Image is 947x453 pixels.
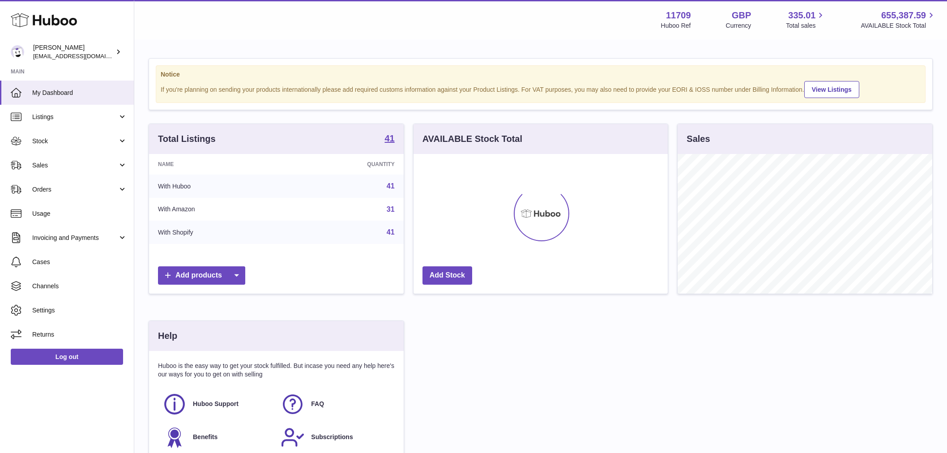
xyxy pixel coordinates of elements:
[384,134,394,143] strong: 41
[387,182,395,190] a: 41
[422,266,472,285] a: Add Stock
[861,9,936,30] a: 655,387.59 AVAILABLE Stock Total
[32,185,118,194] span: Orders
[384,134,394,145] a: 41
[149,198,288,221] td: With Amazon
[32,234,118,242] span: Invoicing and Payments
[32,113,118,121] span: Listings
[786,9,826,30] a: 335.01 Total sales
[788,9,815,21] span: 335.01
[158,362,395,379] p: Huboo is the easy way to get your stock fulfilled. But incase you need any help here's our ways f...
[32,258,127,266] span: Cases
[804,81,859,98] a: View Listings
[687,133,710,145] h3: Sales
[422,133,522,145] h3: AVAILABLE Stock Total
[158,133,216,145] h3: Total Listings
[161,70,921,79] strong: Notice
[161,80,921,98] div: If you're planning on sending your products internationally please add required customs informati...
[149,175,288,198] td: With Huboo
[32,209,127,218] span: Usage
[11,349,123,365] a: Log out
[32,330,127,339] span: Returns
[387,228,395,236] a: 41
[158,266,245,285] a: Add products
[149,154,288,175] th: Name
[881,9,926,21] span: 655,387.59
[32,89,127,97] span: My Dashboard
[33,52,132,60] span: [EMAIL_ADDRESS][DOMAIN_NAME]
[149,221,288,244] td: With Shopify
[32,306,127,315] span: Settings
[32,137,118,145] span: Stock
[288,154,403,175] th: Quantity
[32,282,127,291] span: Channels
[193,400,239,408] span: Huboo Support
[162,392,272,416] a: Huboo Support
[281,392,390,416] a: FAQ
[311,400,324,408] span: FAQ
[311,433,353,441] span: Subscriptions
[158,330,177,342] h3: Help
[726,21,751,30] div: Currency
[661,21,691,30] div: Huboo Ref
[33,43,114,60] div: [PERSON_NAME]
[11,45,24,59] img: internalAdmin-11709@internal.huboo.com
[666,9,691,21] strong: 11709
[162,425,272,449] a: Benefits
[786,21,826,30] span: Total sales
[32,161,118,170] span: Sales
[732,9,751,21] strong: GBP
[193,433,218,441] span: Benefits
[861,21,936,30] span: AVAILABLE Stock Total
[281,425,390,449] a: Subscriptions
[387,205,395,213] a: 31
